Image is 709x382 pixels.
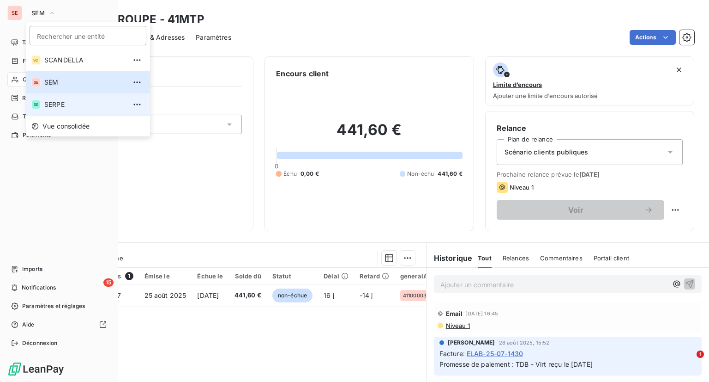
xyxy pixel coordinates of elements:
span: Paramètres et réglages [22,302,85,310]
span: 25 août 2025 [144,291,186,299]
span: non-échue [272,289,312,302]
span: Aide [22,320,35,329]
span: Limite d’encours [493,81,542,88]
span: ELAB-25-07-1430 [467,349,523,358]
span: 41100003 [403,293,427,298]
iframe: Intercom live chat [678,351,700,373]
span: Niveau 1 [510,184,534,191]
span: [DATE] 16:45 [465,311,498,316]
span: [PERSON_NAME] [448,339,495,347]
span: 16 j [324,291,334,299]
span: Clients [23,75,41,84]
span: Paramètres [196,33,231,42]
span: [DATE] [579,171,600,178]
span: SCANDELLA [44,55,126,65]
span: Contacts & Adresses [120,33,185,42]
div: generalAccountId [400,272,455,280]
span: 15 [103,278,114,287]
span: 1 [125,272,133,280]
div: Statut [272,272,312,280]
div: Délai [324,272,348,280]
span: Propriétés Client [74,94,242,107]
span: Tâches [23,112,42,121]
h3: MTP GROUPE - 41MTP [81,11,204,28]
a: Aide [7,317,110,332]
h6: Encours client [276,68,329,79]
span: Déconnexion [22,339,58,347]
span: Promesse de paiement : TDB - Virt reçu le [DATE] [439,360,593,368]
h2: 441,60 € [276,121,462,148]
h6: Relance [497,123,683,134]
span: SERPE [44,100,126,109]
span: Facture : [439,349,465,358]
span: 0 [275,162,278,170]
div: Échue le [197,272,223,280]
img: Logo LeanPay [7,362,65,376]
span: Tout [478,254,492,262]
span: 441,60 € [438,170,462,178]
span: Relances [22,94,47,102]
span: Relances [503,254,529,262]
span: [DATE] [197,291,219,299]
button: Actions [630,30,676,45]
span: Scénario clients publiques [505,148,589,157]
input: placeholder [30,26,146,45]
span: Commentaires [540,254,583,262]
span: Factures [23,57,46,65]
button: Voir [497,200,664,220]
div: SC [31,55,41,65]
span: Voir [508,206,644,214]
span: 1 [697,351,704,358]
span: Vue consolidée [42,122,90,131]
h6: Historique [427,253,473,264]
span: -14 j [360,291,373,299]
div: SE [7,6,22,20]
div: Retard [360,272,389,280]
span: Échu [283,170,297,178]
div: SE [31,100,41,109]
span: Prochaine relance prévue le [497,171,683,178]
div: SE [31,78,41,87]
span: Paiements [23,131,51,139]
span: Tableau de bord [22,38,65,47]
span: Non-échu [407,170,434,178]
span: 0,00 € [300,170,319,178]
span: 441,60 € [234,291,261,300]
span: 28 août 2025, 15:52 [499,340,550,345]
span: Email [446,310,463,317]
span: Portail client [594,254,629,262]
div: Solde dû [234,272,261,280]
span: SEM [31,9,45,17]
span: Imports [22,265,42,273]
span: Notifications [22,283,56,292]
div: Émise le [144,272,186,280]
span: Niveau 1 [445,322,470,329]
span: SEM [44,78,126,87]
span: Ajouter une limite d’encours autorisé [493,92,598,99]
button: Limite d’encoursAjouter une limite d’encours autorisé [485,56,694,105]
